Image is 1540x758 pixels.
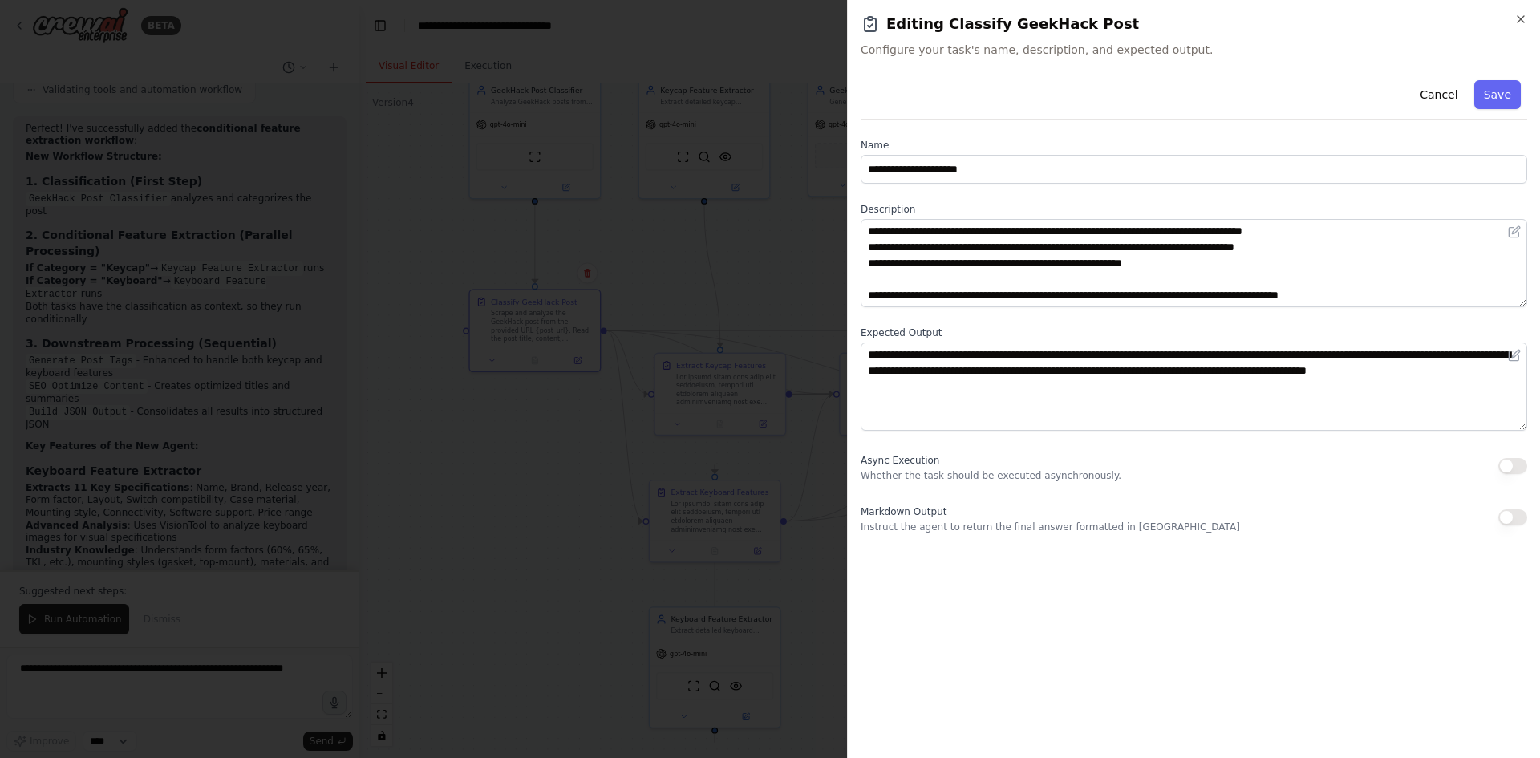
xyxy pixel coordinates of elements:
button: Cancel [1410,80,1467,109]
span: Markdown Output [861,506,946,517]
button: Open in editor [1505,222,1524,241]
button: Open in editor [1505,346,1524,365]
label: Expected Output [861,326,1527,339]
span: Configure your task's name, description, and expected output. [861,42,1527,58]
h2: Editing Classify GeekHack Post [861,13,1527,35]
button: Save [1474,80,1521,109]
p: Instruct the agent to return the final answer formatted in [GEOGRAPHIC_DATA] [861,521,1240,533]
label: Description [861,203,1527,216]
label: Name [861,139,1527,152]
span: Async Execution [861,455,939,466]
p: Whether the task should be executed asynchronously. [861,469,1121,482]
